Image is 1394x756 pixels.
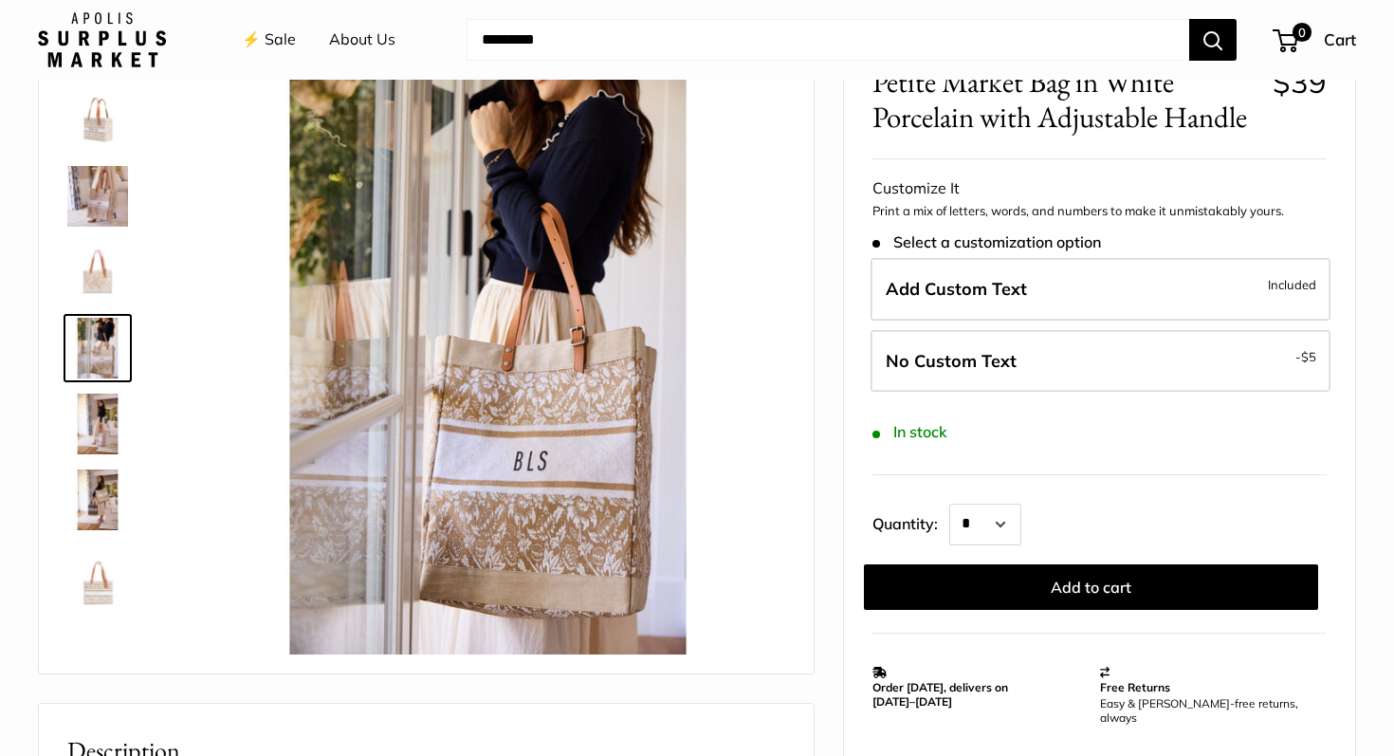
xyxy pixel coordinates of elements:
img: Petite Market Bag in White Porcelain with Adjustable Handle [191,60,785,655]
img: Apolis: Surplus Market [38,12,166,67]
a: Petite Market Bag in White Porcelain with Adjustable Handle [64,162,132,230]
strong: Order [DATE], delivers on [DATE]–[DATE] [872,680,1008,709]
span: Select a customization option [872,233,1101,251]
span: - [1295,345,1316,368]
span: Add Custom Text [886,278,1027,300]
p: Easy & [PERSON_NAME]-free returns, always [1100,696,1318,725]
label: Leave Blank [871,330,1330,393]
img: Petite Market Bag in White Porcelain with Adjustable Handle [67,90,128,151]
input: Search... [467,19,1189,61]
span: Cart [1324,29,1356,49]
a: Petite Market Bag in White Porcelain with Adjustable Handle [64,542,132,610]
span: $5 [1301,349,1316,364]
a: Petite Market Bag in White Porcelain with Adjustable Handle [64,314,132,382]
a: 0 Cart [1275,25,1356,55]
span: No Custom Text [886,350,1017,372]
a: ⚡️ Sale [242,26,296,54]
a: Petite Market Bag in White Porcelain with Adjustable Handle [64,86,132,155]
a: About Us [329,26,395,54]
strong: Free Returns [1100,680,1170,694]
img: Petite Market Bag in White Porcelain with Adjustable Handle [67,318,128,378]
span: 0 [1293,23,1311,42]
a: Petite Market Bag in White Porcelain with Adjustable Handle [64,390,132,458]
span: Petite Market Bag in White Porcelain with Adjustable Handle [872,65,1258,135]
span: Included [1268,273,1316,296]
img: Petite Market Bag in White Porcelain with Adjustable Handle [67,394,128,454]
label: Quantity: [872,498,949,545]
a: description_Seal of authenticity printed on the backside of every bag. [64,238,132,306]
img: Petite Market Bag in White Porcelain with Adjustable Handle [67,166,128,227]
div: Customize It [872,175,1327,203]
img: Petite Market Bag in White Porcelain with Adjustable Handle [67,545,128,606]
img: description_Seal of authenticity printed on the backside of every bag. [67,242,128,303]
img: Petite Market Bag in White Porcelain with Adjustable Handle [67,470,128,530]
button: Add to cart [864,564,1318,610]
p: Print a mix of letters, words, and numbers to make it unmistakably yours. [872,202,1327,221]
span: In stock [872,423,947,441]
a: Petite Market Bag in White Porcelain with Adjustable Handle [64,466,132,534]
button: Search [1189,19,1237,61]
label: Add Custom Text [871,258,1330,321]
span: $39 [1273,64,1327,101]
